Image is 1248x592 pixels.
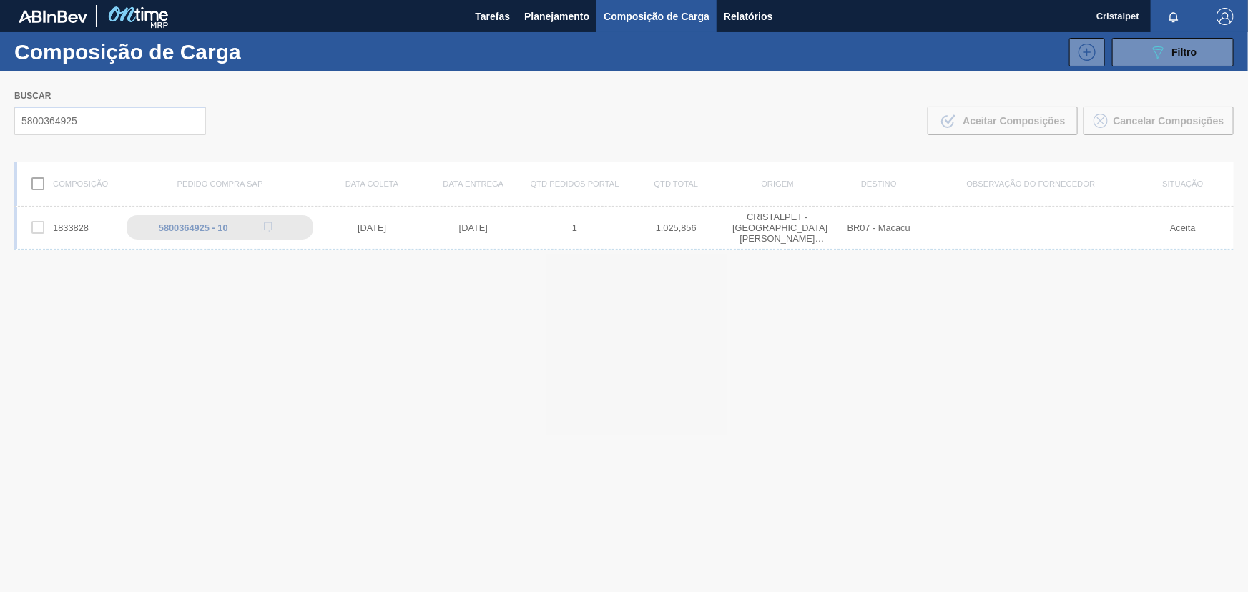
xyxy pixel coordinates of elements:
img: TNhmsLtSVTkK8tSr43FrP2fwEKptu5GPRR3wAAAABJRU5ErkJggg== [19,10,87,23]
img: Logout [1217,8,1234,25]
button: Filtro [1112,38,1234,66]
span: Relatórios [724,8,772,25]
button: Notificações [1151,6,1197,26]
span: Composição de Carga [604,8,709,25]
div: Nova Composição [1062,38,1105,66]
span: Planejamento [524,8,589,25]
span: Filtro [1172,46,1197,58]
h1: Composição de Carga [14,44,246,60]
span: Tarefas [475,8,510,25]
